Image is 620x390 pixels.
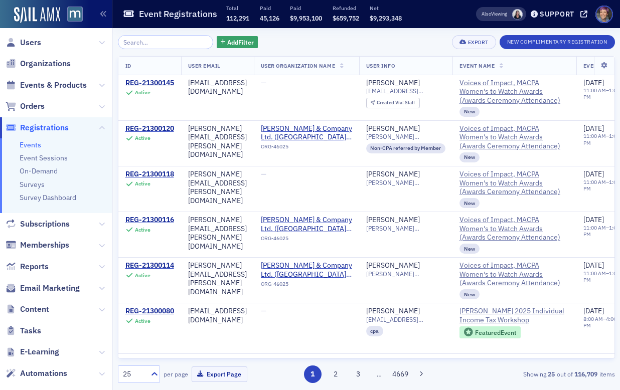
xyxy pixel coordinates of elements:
[6,325,41,336] a: Tasks
[261,216,352,233] a: [PERSON_NAME] & Company Ltd. ([GEOGRAPHIC_DATA], [GEOGRAPHIC_DATA])
[366,270,446,278] span: [PERSON_NAME][EMAIL_ADDRESS][PERSON_NAME][DOMAIN_NAME]
[260,5,279,12] p: Paid
[261,124,352,142] a: [PERSON_NAME] & Company Ltd. ([GEOGRAPHIC_DATA], [GEOGRAPHIC_DATA])
[6,240,69,251] a: Memberships
[188,357,247,375] div: [EMAIL_ADDRESS][DOMAIN_NAME]
[6,346,59,357] a: E-Learning
[377,100,415,106] div: Staff
[583,270,619,283] time: 1:00 PM
[226,5,249,12] p: Total
[304,365,322,383] button: 1
[20,368,67,379] span: Automations
[261,216,352,233] span: Cohen & Company Ltd. (Towson, MD)
[468,40,489,45] div: Export
[482,11,507,18] span: Viewing
[366,143,446,153] div: Non-CPA referred by Member
[392,365,409,383] button: 4669
[370,14,402,22] span: $9,293,348
[67,7,83,22] img: SailAMX
[366,179,446,186] span: [PERSON_NAME][EMAIL_ADDRESS][PERSON_NAME][DOMAIN_NAME]
[583,261,604,270] span: [DATE]
[125,62,131,69] span: ID
[583,124,604,133] span: [DATE]
[459,198,480,208] div: New
[125,216,174,225] a: REG-21300116
[475,330,516,335] div: Featured Event
[372,369,386,378] span: …
[20,140,41,149] a: Events
[512,9,523,20] span: Kelly Brown
[125,357,174,366] a: REG-21300073
[583,132,619,146] time: 1:00 PM
[20,58,71,69] span: Organizations
[366,357,420,366] a: [PERSON_NAME]
[482,11,491,17] div: Also
[583,315,603,322] time: 8:00 AM
[20,153,68,162] a: Event Sessions
[333,14,359,22] span: $659,752
[366,261,420,270] a: [PERSON_NAME]
[261,169,266,178] span: —
[366,307,420,316] a: [PERSON_NAME]
[366,124,420,133] div: [PERSON_NAME]
[123,369,145,379] div: 25
[6,122,69,133] a: Registrations
[366,79,420,88] div: [PERSON_NAME]
[20,304,49,315] span: Content
[135,89,150,96] div: Active
[6,304,49,315] a: Content
[20,166,58,175] a: On-Demand
[135,318,150,324] div: Active
[350,365,367,383] button: 3
[452,35,496,49] button: Export
[583,169,604,178] span: [DATE]
[217,36,258,49] button: AddFilter
[20,325,41,336] span: Tasks
[583,270,606,277] time: 11:00 AM
[192,366,247,382] button: Export Page
[188,170,247,205] div: [PERSON_NAME][EMAIL_ADDRESS][PERSON_NAME][DOMAIN_NAME]
[366,87,446,95] span: [EMAIL_ADDRESS][DOMAIN_NAME]
[188,79,247,96] div: [EMAIL_ADDRESS][DOMAIN_NAME]
[118,35,214,49] input: Search…
[583,224,619,238] time: 1:00 PM
[290,14,322,22] span: $9,953,100
[583,357,604,366] span: [DATE]
[188,307,247,324] div: [EMAIL_ADDRESS][DOMAIN_NAME]
[459,357,551,366] span: Mid-Atlantic Tax Forum
[6,283,80,294] a: Email Marketing
[125,170,174,179] a: REG-21300118
[125,307,174,316] div: REG-21300080
[125,79,174,88] a: REG-21300145
[583,87,619,100] time: 1:00 PM
[583,215,604,224] span: [DATE]
[366,62,395,69] span: User Info
[188,124,247,159] div: [PERSON_NAME][EMAIL_ADDRESS][PERSON_NAME][DOMAIN_NAME]
[20,80,87,91] span: Events & Products
[583,306,604,315] span: [DATE]
[6,80,87,91] a: Events & Products
[459,79,569,105] span: Voices of Impact, MACPA Women's to Watch Awards (Awards Ceremony Attendance)
[6,37,41,48] a: Users
[459,124,569,151] a: Voices of Impact, MACPA Women's to Watch Awards (Awards Ceremony Attendance)
[261,78,266,87] span: —
[135,227,150,233] div: Active
[125,124,174,133] a: REG-21300120
[6,219,70,230] a: Subscriptions
[459,289,480,299] div: New
[188,216,247,251] div: [PERSON_NAME][EMAIL_ADDRESS][PERSON_NAME][DOMAIN_NAME]
[261,143,352,153] div: ORG-46025
[20,122,69,133] span: Registrations
[595,6,613,23] span: Profile
[459,307,569,324] span: Don Farmer’s 2025 Individual Income Tax Workshop
[20,240,69,251] span: Memberships
[135,135,150,141] div: Active
[459,152,480,162] div: New
[261,124,352,142] span: Cohen & Company Ltd. (Towson, MD)
[583,315,616,329] time: 4:00 PM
